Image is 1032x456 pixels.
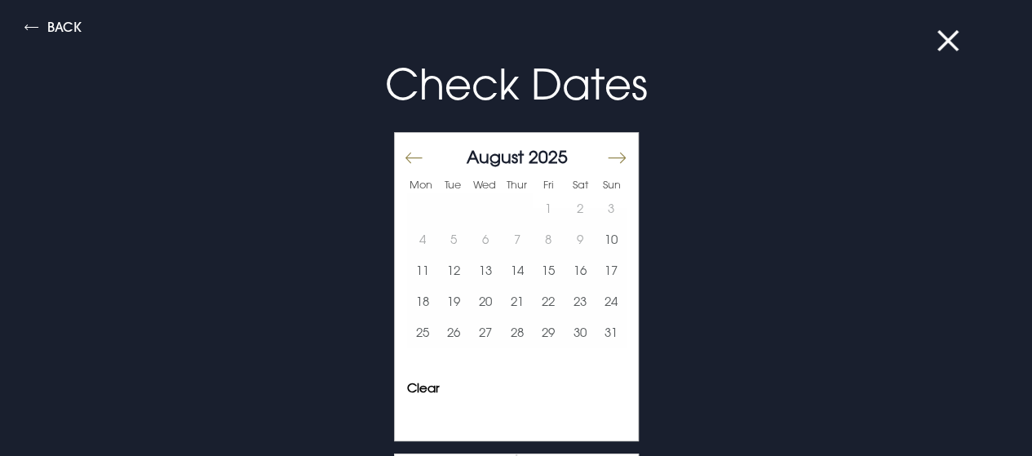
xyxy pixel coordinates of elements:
span: 2025 [529,146,568,167]
td: Choose Sunday, August 10, 2025 as your start date. [596,224,627,255]
button: 24 [596,286,627,317]
td: Choose Saturday, August 16, 2025 as your start date. [564,255,596,286]
td: Choose Wednesday, August 20, 2025 as your start date. [470,286,502,317]
td: Choose Friday, August 22, 2025 as your start date. [533,286,565,317]
button: 31 [596,317,627,348]
td: Choose Monday, August 18, 2025 as your start date. [407,286,439,317]
td: Choose Monday, August 11, 2025 as your start date. [407,255,439,286]
button: 18 [407,286,439,317]
button: 14 [501,255,533,286]
td: Choose Tuesday, August 12, 2025 as your start date. [438,255,470,286]
p: Check Dates [128,53,905,116]
td: Choose Sunday, August 24, 2025 as your start date. [596,286,627,317]
button: 30 [564,317,596,348]
td: Choose Wednesday, August 13, 2025 as your start date. [470,255,502,286]
td: Choose Thursday, August 14, 2025 as your start date. [501,255,533,286]
button: 21 [501,286,533,317]
td: Choose Friday, August 15, 2025 as your start date. [533,255,565,286]
button: 22 [533,286,565,317]
button: 10 [596,224,627,255]
td: Choose Thursday, August 28, 2025 as your start date. [501,317,533,348]
td: Choose Thursday, August 21, 2025 as your start date. [501,286,533,317]
td: Choose Wednesday, August 27, 2025 as your start date. [470,317,502,348]
button: 20 [470,286,502,317]
button: 15 [533,255,565,286]
button: 12 [438,255,470,286]
button: Move backward to switch to the previous month. [404,140,423,175]
button: Move forward to switch to the next month. [606,140,626,175]
button: 16 [564,255,596,286]
td: Choose Monday, August 25, 2025 as your start date. [407,317,439,348]
td: Choose Friday, August 29, 2025 as your start date. [533,317,565,348]
td: Choose Tuesday, August 26, 2025 as your start date. [438,317,470,348]
button: 17 [596,255,627,286]
button: 26 [438,317,470,348]
button: 13 [470,255,502,286]
button: Back [24,20,82,39]
td: Choose Tuesday, August 19, 2025 as your start date. [438,286,470,317]
td: Choose Saturday, August 23, 2025 as your start date. [564,286,596,317]
button: 28 [501,317,533,348]
td: Choose Saturday, August 30, 2025 as your start date. [564,317,596,348]
button: 25 [407,317,439,348]
span: August [467,146,524,167]
button: Clear [407,382,440,394]
button: 23 [564,286,596,317]
td: Choose Sunday, August 17, 2025 as your start date. [596,255,627,286]
button: 29 [533,317,565,348]
button: 27 [470,317,502,348]
button: 19 [438,286,470,317]
button: 11 [407,255,439,286]
td: Choose Sunday, August 31, 2025 as your start date. [596,317,627,348]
